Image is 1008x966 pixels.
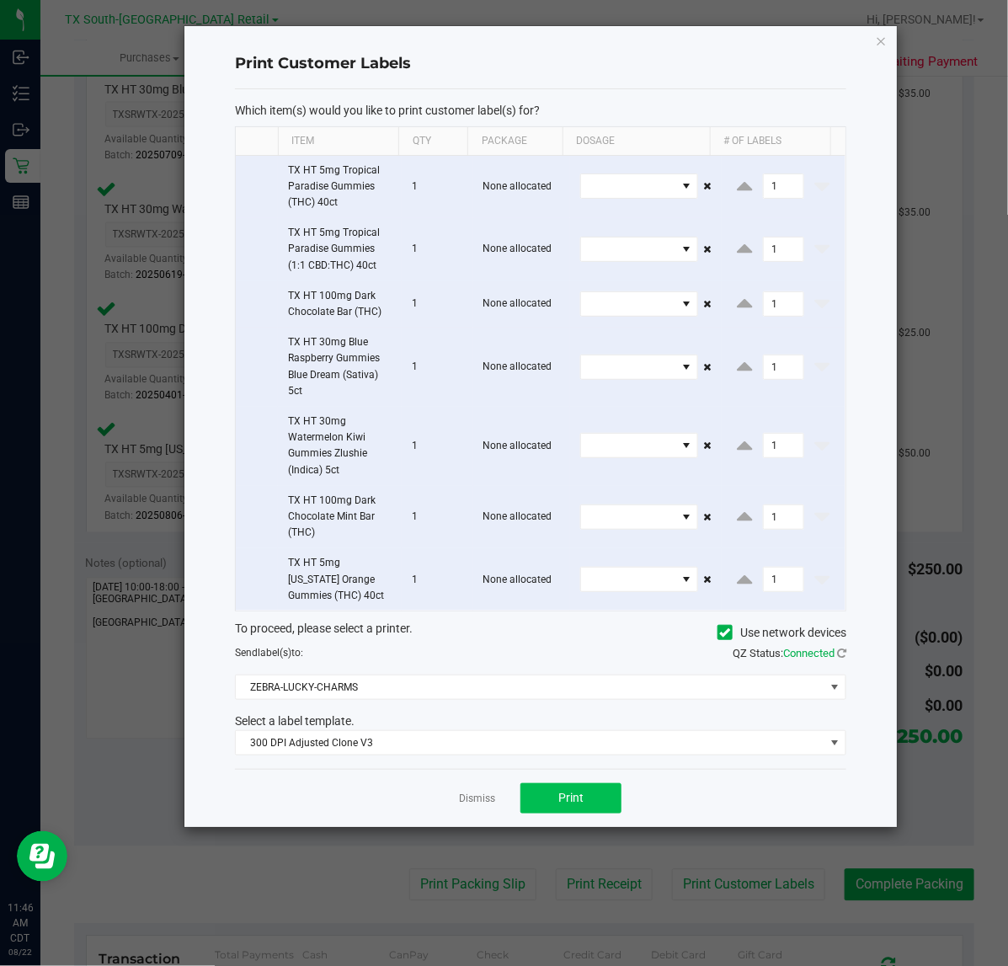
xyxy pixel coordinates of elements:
th: Package [467,127,563,156]
td: None allocated [473,218,571,281]
h4: Print Customer Labels [235,53,846,75]
td: 1 [402,156,472,219]
span: Send to: [235,647,303,659]
td: None allocated [473,407,571,486]
td: None allocated [473,156,571,219]
td: 1 [402,548,472,611]
td: TX HT 100mg Dark Chocolate Mint Bar (THC) [278,486,403,549]
button: Print [520,783,621,814]
th: Item [278,127,399,156]
iframe: Resource center [17,831,67,882]
td: 1 [402,328,472,407]
span: Print [558,791,584,804]
p: Which item(s) would you like to print customer label(s) for? [235,103,846,118]
label: Use network devices [717,624,846,642]
span: 300 DPI Adjusted Clone V3 [236,731,824,755]
td: None allocated [473,486,571,549]
a: Dismiss [459,792,495,806]
span: QZ Status: [733,647,846,659]
td: None allocated [473,328,571,407]
td: TX HT 100mg Dark Chocolate Bar (THC) [278,281,403,328]
td: 1 [402,218,472,281]
th: Qty [398,127,467,156]
td: 1 [402,486,472,549]
td: TX HT 5mg [US_STATE] Orange Gummies (THC) 40ct [278,548,403,611]
td: TX HT 30mg Watermelon Kiwi Gummies Zlushie (Indica) 5ct [278,407,403,486]
td: TX HT 5mg Tropical Paradise Gummies (1:1 CBD:THC) 40ct [278,218,403,281]
td: 1 [402,281,472,328]
th: # of labels [710,127,831,156]
div: Select a label template. [222,712,859,730]
div: To proceed, please select a printer. [222,620,859,645]
span: Connected [783,647,835,659]
td: TX HT 5mg Tropical Paradise Gummies (THC) 40ct [278,156,403,219]
span: label(s) [258,647,291,659]
td: None allocated [473,281,571,328]
td: None allocated [473,548,571,611]
th: Dosage [563,127,709,156]
span: ZEBRA-LUCKY-CHARMS [236,675,824,699]
td: 1 [402,407,472,486]
td: TX HT 30mg Blue Raspberry Gummies Blue Dream (Sativa) 5ct [278,328,403,407]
